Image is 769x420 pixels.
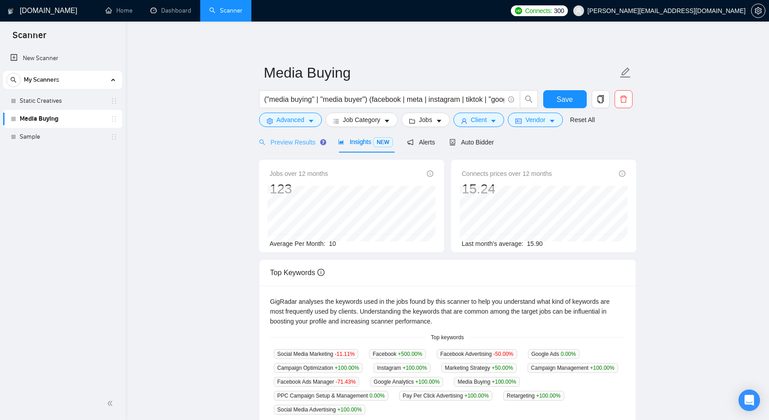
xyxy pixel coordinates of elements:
div: 123 [270,180,328,197]
div: 15.24 [462,180,552,197]
span: search [7,77,20,83]
button: settingAdvancedcaret-down [259,113,322,127]
img: upwork-logo.png [515,7,522,14]
span: +100.00 % [415,379,439,385]
span: +100.00 % [335,365,359,371]
span: -11.11 % [335,351,355,357]
span: search [520,95,537,103]
span: robot [449,139,456,145]
span: +100.00 % [338,407,362,413]
span: Social Media Marketing [274,349,359,359]
span: +500.00 % [398,351,422,357]
span: 15.90 [527,240,543,247]
span: setting [267,118,273,124]
span: Advanced [277,115,304,125]
span: NEW [373,137,393,147]
button: delete [615,90,633,108]
span: +50.00 % [492,365,513,371]
span: Facebook Advertising [437,349,517,359]
button: Save [543,90,587,108]
input: Scanner name... [264,61,618,84]
span: Marketing Strategy [441,363,517,373]
img: logo [8,4,14,18]
button: userClientcaret-down [453,113,505,127]
a: searchScanner [209,7,242,14]
span: +100.00 % [403,365,427,371]
a: dashboardDashboard [150,7,191,14]
span: +100.00 % [492,379,516,385]
span: Preview Results [259,139,324,146]
span: folder [409,118,415,124]
span: Job Category [343,115,380,125]
span: area-chart [338,139,344,145]
span: 0.00 % [561,351,576,357]
button: copy [592,90,610,108]
span: Pay Per Click Advertising [399,391,492,401]
span: 10 [329,240,336,247]
button: idcardVendorcaret-down [508,113,562,127]
span: Average Per Month: [270,240,325,247]
div: Top Keywords [270,260,625,285]
a: New Scanner [10,49,115,67]
span: edit [620,67,631,79]
a: homeHome [105,7,132,14]
span: Campaign Management [527,363,618,373]
span: caret-down [549,118,555,124]
li: New Scanner [3,49,122,67]
span: Campaign Optimization [274,363,363,373]
span: caret-down [384,118,390,124]
span: caret-down [308,118,314,124]
input: Search Freelance Jobs... [264,94,504,105]
button: folderJobscaret-down [401,113,450,127]
span: copy [592,95,609,103]
span: holder [110,133,118,140]
a: Sample [20,128,105,146]
span: +100.00 % [464,393,488,399]
span: search [259,139,265,145]
span: 300 [554,6,564,16]
span: info-circle [619,171,625,177]
span: My Scanners [24,71,59,89]
span: Connects prices over 12 months [462,169,552,179]
span: holder [110,97,118,105]
span: Insights [338,138,393,145]
span: user [461,118,467,124]
span: Retargeting [503,391,564,401]
span: holder [110,115,118,122]
span: Alerts [407,139,435,146]
a: Reset All [570,115,595,125]
a: setting [751,7,765,14]
span: info-circle [317,269,325,276]
span: Facebook Ads Manager [274,377,360,387]
button: search [520,90,538,108]
span: Social Media Advertising [274,405,365,415]
span: Last month's average: [462,240,523,247]
span: double-left [107,399,116,408]
span: Top keywords [426,333,469,342]
span: -50.00 % [493,351,514,357]
span: Instagram [374,363,431,373]
span: Vendor [525,115,545,125]
span: Jobs over 12 months [270,169,328,179]
li: My Scanners [3,71,122,146]
span: Google Ads [528,349,580,359]
span: Connects: [525,6,552,16]
span: Scanner [5,29,53,48]
a: Static Creatives [20,92,105,110]
span: caret-down [490,118,497,124]
span: notification [407,139,413,145]
div: GigRadar analyses the keywords used in the jobs found by this scanner to help you understand what... [270,297,625,326]
span: info-circle [427,171,433,177]
span: Jobs [419,115,432,125]
div: Open Intercom Messenger [738,389,760,411]
span: +100.00 % [590,365,614,371]
span: -71.43 % [336,379,356,385]
div: Tooltip anchor [319,138,327,146]
span: 0.00 % [369,393,385,399]
button: setting [751,4,765,18]
span: Google Analytics [370,377,443,387]
button: barsJob Categorycaret-down [325,113,398,127]
span: Facebook [369,349,426,359]
a: Media Buying [20,110,105,128]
